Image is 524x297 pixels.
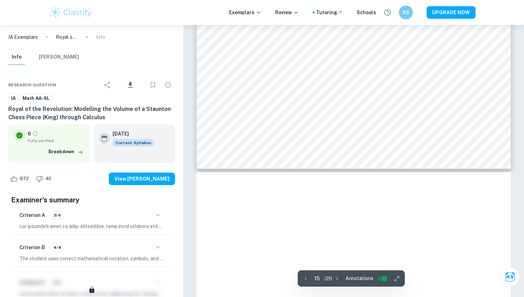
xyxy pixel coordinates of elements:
p: / 20 [324,275,332,282]
p: Lor ipsumdo's amet co adip-elitseddoe, temp incid utlabore etdolorem al enimadminimv, quis, nos e... [19,222,164,230]
span: Current Syllabus [113,139,154,147]
span: Research question [8,82,56,88]
a: Math AA-SL [20,94,52,103]
span: 40 [42,175,55,182]
span: Math AA-SL [20,95,52,102]
a: IA Exemplars [8,33,38,41]
button: UPGRADE NOW [427,6,475,19]
h5: Examiner's summary [11,195,172,205]
div: Download [116,76,145,94]
div: Bookmark [146,78,160,92]
span: 3/4 [51,212,63,218]
button: View [PERSON_NAME] [109,173,175,185]
div: Share [101,78,114,92]
div: This exemplar is based on the current syllabus. Feel free to refer to it for inspiration/ideas wh... [113,139,154,147]
div: Like [8,173,33,184]
p: 6 [28,130,31,138]
img: Clastify logo [49,6,93,19]
h6: [DATE] [113,130,149,138]
a: IA [8,94,18,103]
p: The student uses correct mathematical notation, symbols, and terminology consistently and accurat... [19,255,164,262]
div: Report issue [161,78,175,92]
h6: Royal of the Revolution: Modelling the Volume of a Staunton Chess Piece (King) through Calculus [8,105,175,122]
button: [PERSON_NAME] [39,50,79,65]
p: Info [96,33,105,41]
a: Tutoring [316,9,343,16]
button: KS [399,6,413,19]
button: Breakdown [47,147,85,157]
p: Review [275,9,299,16]
span: 872 [16,175,33,182]
h6: Criterion A [19,211,45,219]
a: Grade fully verified [32,131,38,137]
h6: KS [402,9,410,16]
span: IA [9,95,18,102]
span: 4/4 [51,244,64,251]
p: Royal of the Revolution: Modelling the Volume of a Staunton Chess Piece (King) through Calculus [56,33,78,41]
span: Fully verified [28,138,85,144]
button: Ask Clai [500,267,520,287]
button: Info [8,50,25,65]
div: Dislike [34,173,55,184]
span: Annotations [346,275,373,282]
a: Schools [357,9,376,16]
h6: Criterion B [19,244,45,251]
p: Exemplars [229,9,261,16]
button: Help and Feedback [382,7,393,18]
